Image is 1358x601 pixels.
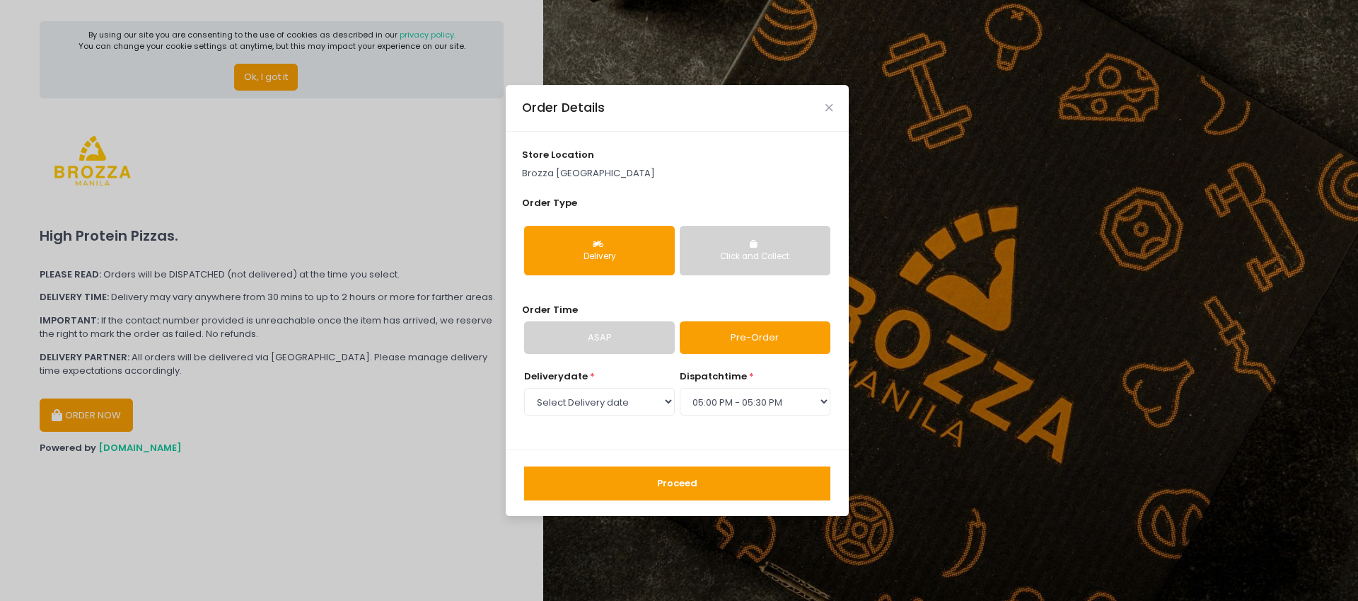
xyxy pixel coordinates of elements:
[680,226,830,275] button: Click and Collect
[680,370,747,383] span: dispatch time
[522,303,578,316] span: Order Time
[522,166,833,181] p: Brozza [GEOGRAPHIC_DATA]
[524,321,675,354] a: ASAP
[690,251,820,263] div: Click and Collect
[825,104,832,111] button: Close
[524,370,588,383] span: Delivery date
[524,226,675,275] button: Delivery
[522,98,605,117] div: Order Details
[534,251,665,263] div: Delivery
[522,148,594,161] span: store location
[524,467,830,500] button: Proceed
[680,321,830,354] a: Pre-Order
[522,196,577,210] span: Order Type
